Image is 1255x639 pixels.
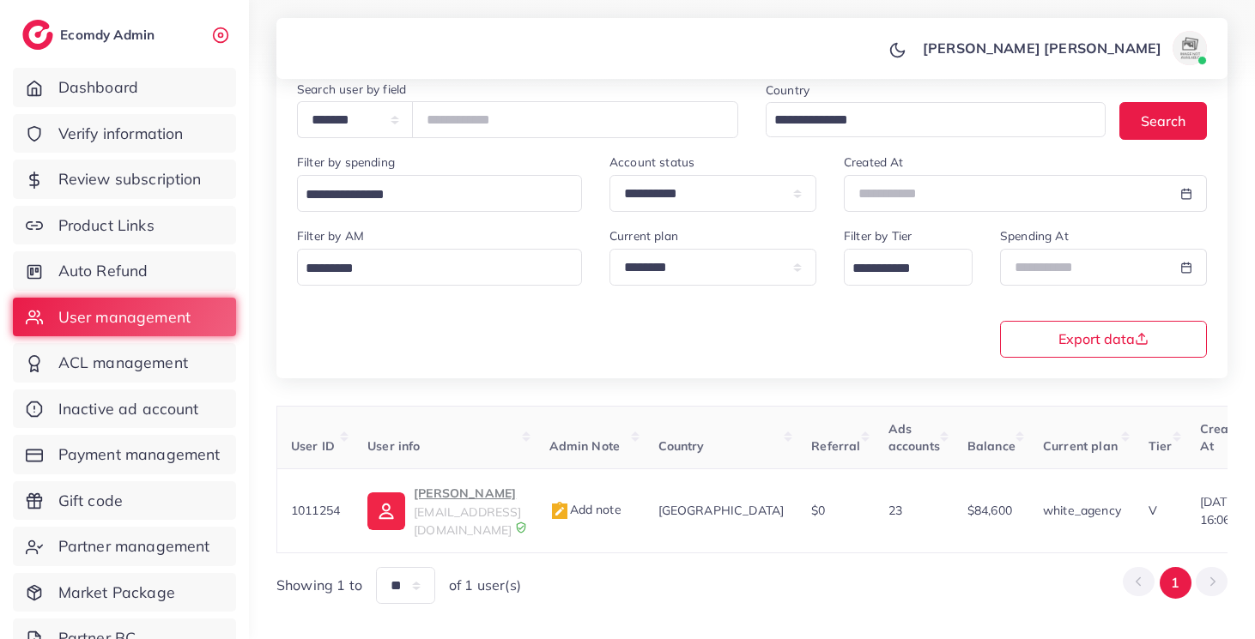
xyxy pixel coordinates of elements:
[60,27,159,43] h2: Ecomdy Admin
[1043,503,1121,518] span: white_agency
[609,154,694,171] label: Account status
[58,306,191,329] span: User management
[13,68,236,107] a: Dashboard
[297,175,582,212] div: Search for option
[967,438,1016,454] span: Balance
[13,435,236,474] a: Payment management
[1058,332,1149,346] span: Export data
[13,527,236,566] a: Partner management
[609,227,678,244] label: Current plan
[297,81,406,98] label: Search user by field
[367,438,420,454] span: User info
[811,503,825,518] span: $0
[367,492,405,530] img: ic-user-info.36bf1079.svg
[22,20,159,50] a: logoEcomdy Admin
[844,227,912,244] label: Filter by Tier
[1000,227,1069,244] label: Spending At
[1000,321,1207,358] button: Export data
[13,343,236,383] a: ACL management
[1149,438,1173,454] span: Tier
[846,256,950,282] input: Search for option
[549,502,621,517] span: Add note
[58,214,155,237] span: Product Links
[13,298,236,337] a: User management
[13,481,236,521] a: Gift code
[58,76,138,99] span: Dashboard
[923,38,1161,58] p: [PERSON_NAME] [PERSON_NAME]
[888,421,940,454] span: Ads accounts
[58,352,188,374] span: ACL management
[1160,567,1191,599] button: Go to page 1
[449,576,521,595] span: of 1 user(s)
[549,501,570,521] img: admin_note.cdd0b510.svg
[58,535,210,558] span: Partner management
[297,249,582,286] div: Search for option
[13,114,236,154] a: Verify information
[515,521,527,534] img: 9CAL8B2pu8EFxCJHYAAAAldEVYdGRhdGU6Y3JlYXRlADIwMjItMTItMDlUMDQ6NTg6MzkrMDA6MDBXSlgLAAAAJXRFWHRkYXR...
[766,81,809,99] label: Country
[276,576,362,595] span: Showing 1 to
[13,160,236,199] a: Review subscription
[300,182,560,208] input: Search for option
[414,483,521,503] p: [PERSON_NAME]
[768,107,1083,134] input: Search for option
[58,260,149,282] span: Auto Refund
[844,154,904,171] label: Created At
[549,438,621,454] span: Admin Note
[844,249,973,286] div: Search for option
[1200,421,1240,454] span: Create At
[367,483,521,539] a: [PERSON_NAME][EMAIL_ADDRESS][DOMAIN_NAME]
[658,503,785,518] span: [GEOGRAPHIC_DATA]
[13,251,236,291] a: Auto Refund
[13,206,236,245] a: Product Links
[291,438,335,454] span: User ID
[1200,493,1247,528] span: [DATE] 16:06:01
[1173,31,1207,65] img: avatar
[1043,438,1118,454] span: Current plan
[300,256,560,282] input: Search for option
[414,504,521,537] span: [EMAIL_ADDRESS][DOMAIN_NAME]
[13,389,236,429] a: Inactive ad account
[967,503,1012,518] span: $84,600
[658,438,705,454] span: Country
[766,102,1106,137] div: Search for option
[58,582,175,604] span: Market Package
[1119,102,1207,139] button: Search
[1123,567,1228,599] ul: Pagination
[291,503,340,518] span: 1011254
[888,503,902,518] span: 23
[58,168,202,190] span: Review subscription
[811,438,860,454] span: Referral
[913,31,1214,65] a: [PERSON_NAME] [PERSON_NAME]avatar
[58,398,199,420] span: Inactive ad account
[58,490,123,512] span: Gift code
[297,154,395,171] label: Filter by spending
[1149,503,1157,518] span: V
[297,227,364,244] label: Filter by AM
[58,123,184,145] span: Verify information
[58,443,221,466] span: Payment management
[22,20,53,50] img: logo
[13,573,236,612] a: Market Package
